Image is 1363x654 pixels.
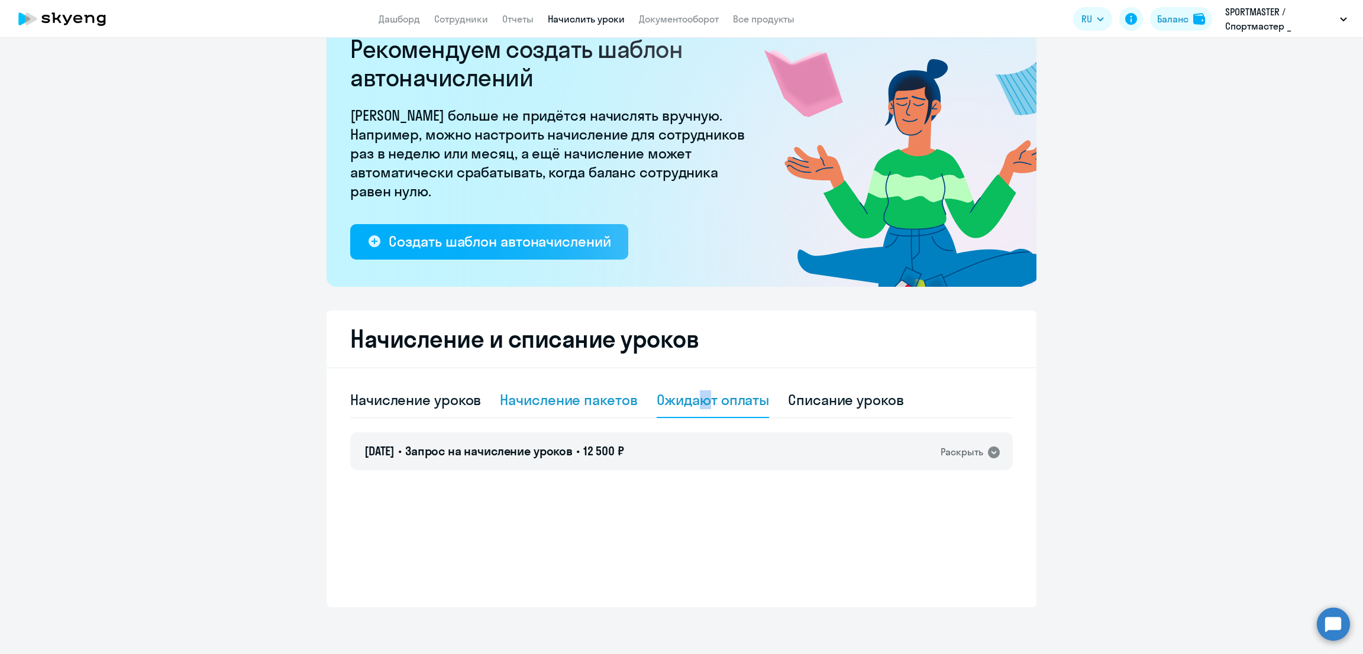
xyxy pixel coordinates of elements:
div: Создать шаблон автоначислений [389,232,611,251]
p: SPORTMASTER / Спортмастер _ Кафетерий, СМ kids (предоплата) [1225,5,1335,33]
a: Начислить уроки [548,13,625,25]
div: Начисление уроков [350,390,481,409]
p: [PERSON_NAME] больше не придётся начислять вручную. Например, можно настроить начисление для сотр... [350,106,752,200]
span: • [576,443,580,458]
h2: Начисление и списание уроков [350,325,1013,353]
div: Списание уроков [788,390,904,409]
button: RU [1073,7,1112,31]
div: Ожидают оплаты [657,390,770,409]
a: Дашборд [379,13,420,25]
span: [DATE] [364,443,395,458]
a: Сотрудники [434,13,488,25]
a: Все продукты [733,13,794,25]
span: 12 500 ₽ [583,443,624,458]
button: Создать шаблон автоначислений [350,224,628,260]
a: Документооборот [639,13,719,25]
h2: Рекомендуем создать шаблон автоначислений [350,35,752,92]
span: Запрос на начисление уроков [405,443,573,458]
div: Баланс [1157,12,1188,26]
span: RU [1081,12,1092,26]
div: Начисление пакетов [500,390,637,409]
div: Раскрыть [941,445,983,459]
button: Балансbalance [1150,7,1212,31]
button: SPORTMASTER / Спортмастер _ Кафетерий, СМ kids (предоплата) [1219,5,1353,33]
img: balance [1193,13,1205,25]
span: • [398,443,402,458]
a: Отчеты [502,13,534,25]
